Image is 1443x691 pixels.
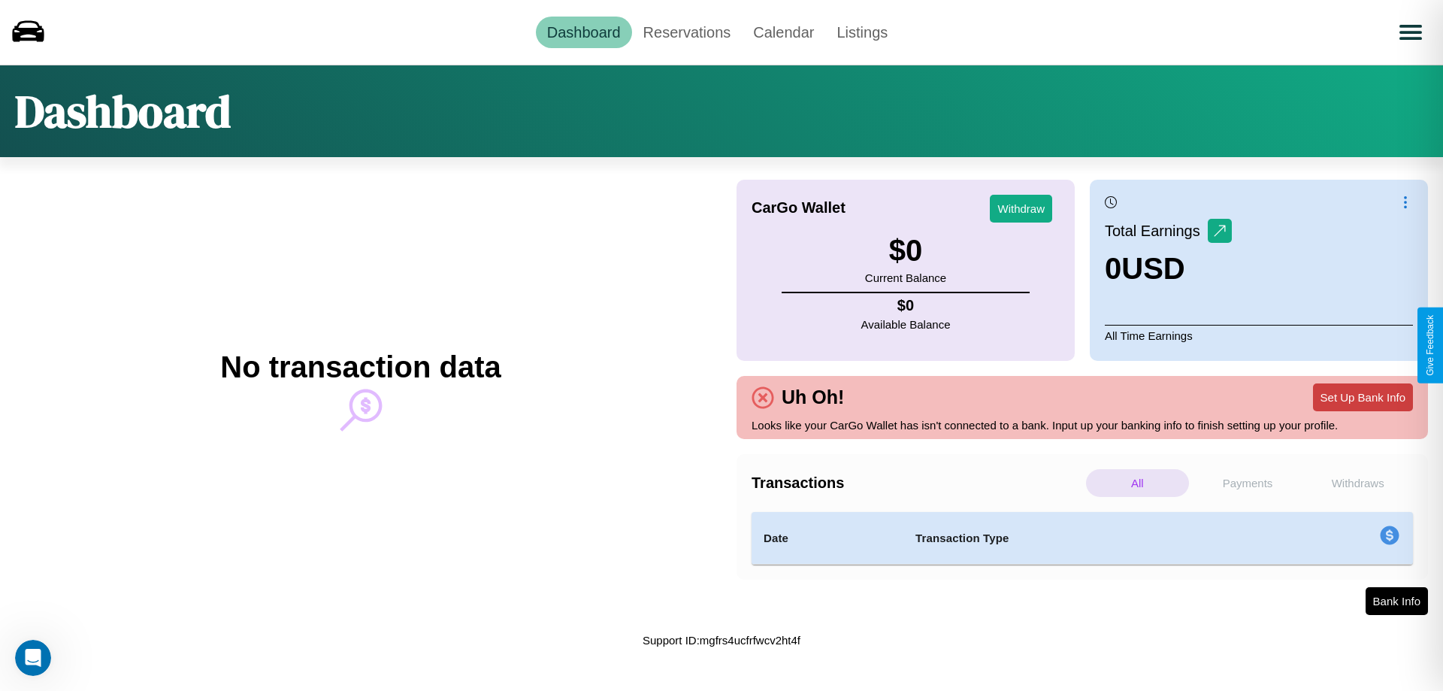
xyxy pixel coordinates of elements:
[825,17,899,48] a: Listings
[1196,469,1299,497] p: Payments
[861,314,951,335] p: Available Balance
[1390,11,1432,53] button: Open menu
[1105,325,1413,346] p: All Time Earnings
[1313,383,1413,411] button: Set Up Bank Info
[1086,469,1189,497] p: All
[1366,587,1428,615] button: Bank Info
[220,350,501,384] h2: No transaction data
[536,17,632,48] a: Dashboard
[752,415,1413,435] p: Looks like your CarGo Wallet has isn't connected to a bank. Input up your banking info to finish ...
[865,234,946,268] h3: $ 0
[752,474,1082,492] h4: Transactions
[632,17,743,48] a: Reservations
[15,640,51,676] iframe: Intercom live chat
[1105,252,1232,286] h3: 0 USD
[1306,469,1409,497] p: Withdraws
[1105,217,1208,244] p: Total Earnings
[915,529,1257,547] h4: Transaction Type
[990,195,1052,223] button: Withdraw
[15,80,231,142] h1: Dashboard
[774,386,852,408] h4: Uh Oh!
[742,17,825,48] a: Calendar
[752,512,1413,565] table: simple table
[865,268,946,288] p: Current Balance
[861,297,951,314] h4: $ 0
[1425,315,1435,376] div: Give Feedback
[643,630,800,650] p: Support ID: mgfrs4ucfrfwcv2ht4f
[764,529,891,547] h4: Date
[752,199,846,217] h4: CarGo Wallet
